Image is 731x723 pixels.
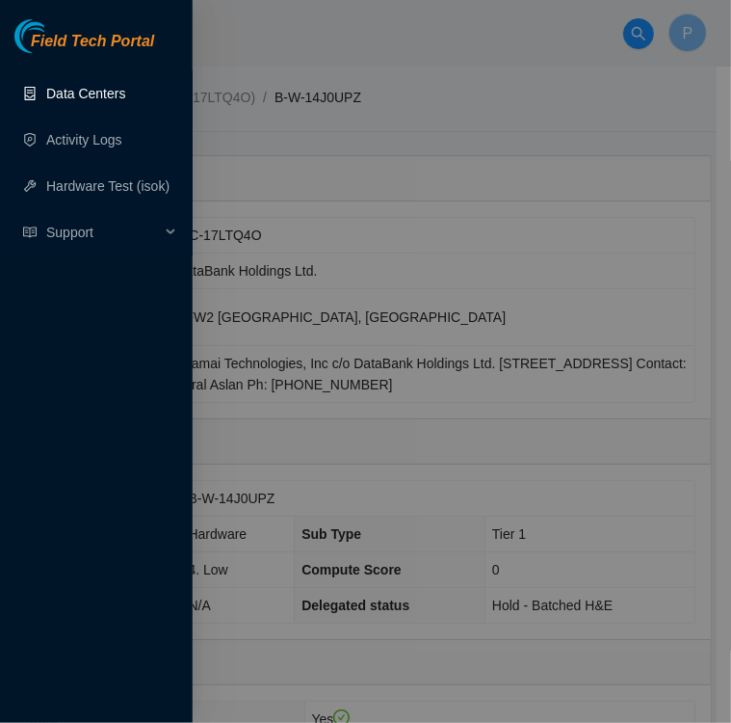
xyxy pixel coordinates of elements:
span: Support [46,213,160,252]
img: Akamai Technologies [14,19,97,53]
a: Data Centers [46,86,125,101]
span: Field Tech Portal [31,33,154,51]
span: read [23,226,37,239]
a: Akamai TechnologiesField Tech Portal [14,35,154,60]
a: Activity Logs [46,132,122,147]
a: Hardware Test (isok) [46,178,170,194]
